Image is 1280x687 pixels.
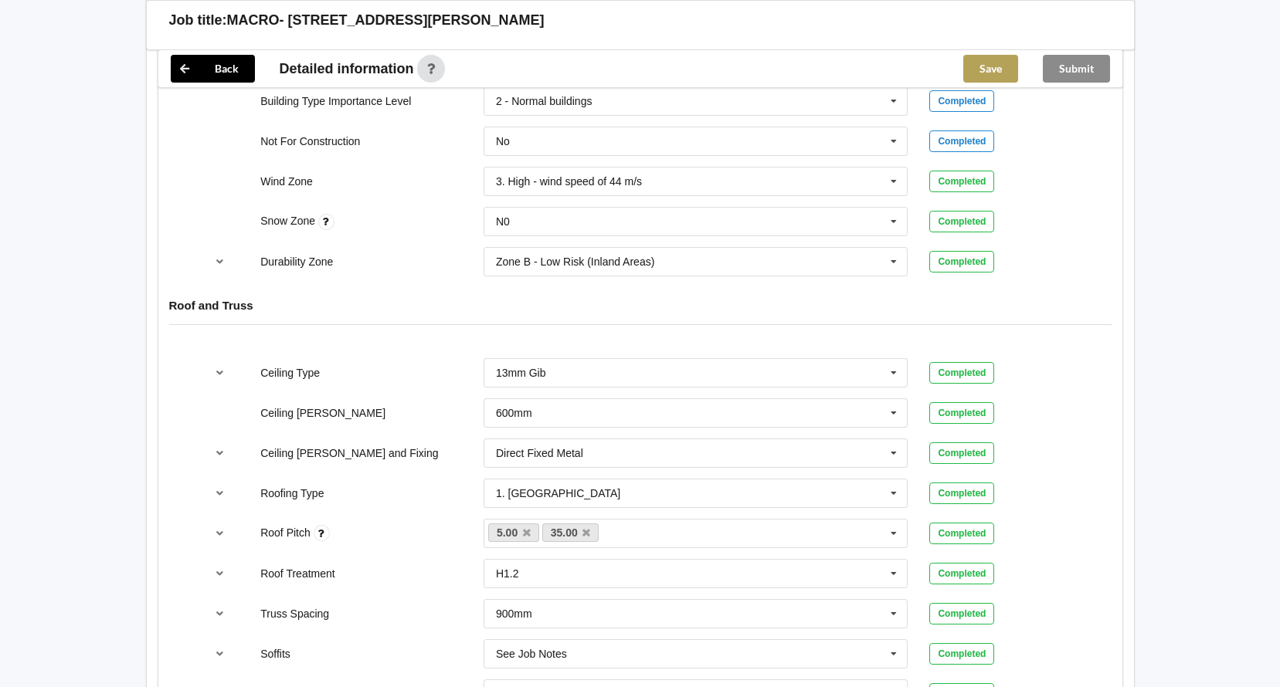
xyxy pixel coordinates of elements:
label: Snow Zone [260,215,318,227]
label: Building Type Importance Level [260,95,411,107]
button: reference-toggle [205,479,235,507]
h3: MACRO- [STREET_ADDRESS][PERSON_NAME] [227,12,545,29]
button: Back [171,55,255,83]
button: reference-toggle [205,439,235,467]
h3: Job title: [169,12,227,29]
div: Completed [929,482,994,504]
div: Completed [929,90,994,112]
label: Roofing Type [260,487,324,499]
div: 600mm [496,408,532,418]
div: Completed [929,643,994,665]
label: Roof Pitch [260,526,313,539]
div: Completed [929,171,994,192]
label: Not For Construction [260,135,360,147]
div: Zone B - Low Risk (Inland Areas) [496,256,654,267]
label: Truss Spacing [260,607,329,620]
div: Completed [929,402,994,424]
div: Completed [929,442,994,464]
div: 13mm Gib [496,367,546,378]
div: No [496,136,510,147]
button: Save [963,55,1018,83]
div: N0 [496,216,510,227]
h4: Roof and Truss [169,298,1112,313]
button: reference-toggle [205,359,235,387]
div: Completed [929,130,994,152]
div: Completed [929,523,994,544]
button: reference-toggle [205,560,235,587]
div: Completed [929,362,994,384]
div: Direct Fixed Metal [496,448,583,459]
label: Roof Treatment [260,567,335,580]
a: 5.00 [488,523,539,542]
div: H1.2 [496,568,519,579]
div: 1. [GEOGRAPHIC_DATA] [496,488,620,499]
span: Detailed information [280,62,414,76]
div: 900mm [496,608,532,619]
div: Completed [929,211,994,232]
label: Ceiling [PERSON_NAME] and Fixing [260,447,438,459]
div: 2 - Normal buildings [496,96,592,107]
div: Completed [929,603,994,624]
button: reference-toggle [205,640,235,668]
button: reference-toggle [205,519,235,547]
label: Wind Zone [260,175,313,188]
div: 3. High - wind speed of 44 m/s [496,176,642,187]
button: reference-toggle [205,248,235,276]
label: Soffits [260,648,290,660]
div: Completed [929,563,994,584]
label: Ceiling [PERSON_NAME] [260,407,385,419]
div: See Job Notes [496,648,567,659]
label: Ceiling Type [260,367,320,379]
label: Durability Zone [260,256,333,268]
button: reference-toggle [205,600,235,628]
div: Completed [929,251,994,272]
a: 35.00 [542,523,599,542]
